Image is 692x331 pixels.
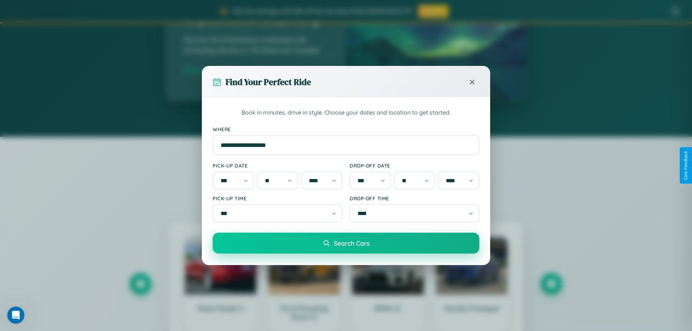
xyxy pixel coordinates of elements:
[213,233,479,254] button: Search Cars
[213,108,479,117] p: Book in minutes, drive in style. Choose your dates and location to get started.
[334,239,369,247] span: Search Cars
[213,126,479,132] label: Where
[226,76,311,88] h3: Find Your Perfect Ride
[350,195,479,201] label: Drop-off Time
[213,162,342,169] label: Pick-up Date
[213,195,342,201] label: Pick-up Time
[350,162,479,169] label: Drop-off Date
